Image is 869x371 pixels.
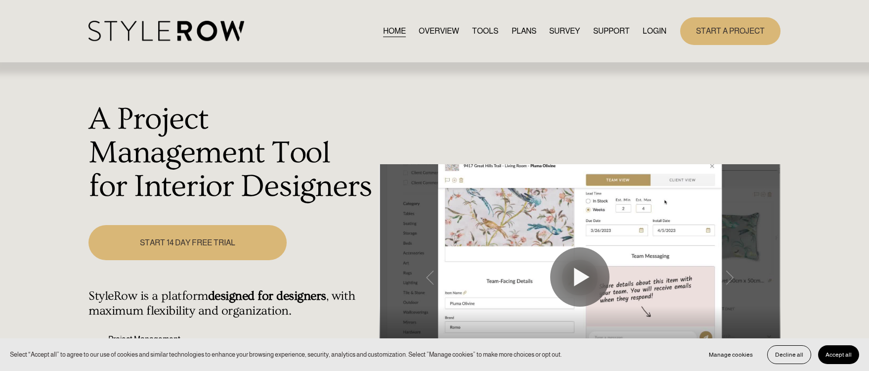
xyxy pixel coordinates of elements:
[208,289,326,303] strong: designed for designers
[472,24,498,38] a: TOOLS
[88,289,374,319] h4: StyleRow is a platform , with maximum flexibility and organization.
[550,247,609,307] button: Play
[593,25,630,37] span: SUPPORT
[643,24,666,38] a: LOGIN
[767,345,811,364] button: Decline all
[108,333,374,345] p: Project Management
[419,24,459,38] a: OVERVIEW
[383,24,406,38] a: HOME
[88,225,286,260] a: START 14 DAY FREE TRIAL
[701,345,760,364] button: Manage cookies
[549,24,580,38] a: SURVEY
[709,351,753,358] span: Manage cookies
[593,24,630,38] a: folder dropdown
[826,351,852,358] span: Accept all
[680,17,781,45] a: START A PROJECT
[88,103,374,203] h1: A Project Management Tool for Interior Designers
[512,24,536,38] a: PLANS
[775,351,803,358] span: Decline all
[10,350,562,359] p: Select “Accept all” to agree to our use of cookies and similar technologies to enhance your brows...
[818,345,859,364] button: Accept all
[88,21,244,41] img: StyleRow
